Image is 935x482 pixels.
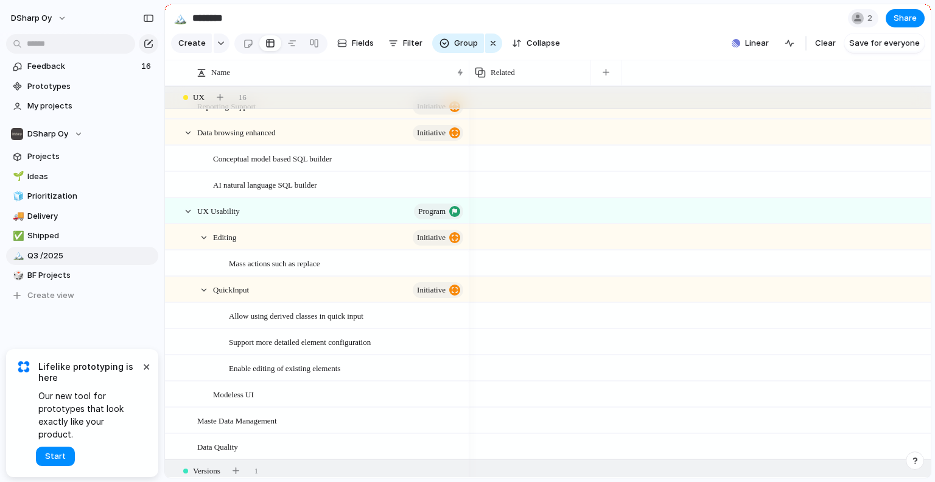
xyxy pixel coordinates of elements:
span: Shipped [27,230,154,242]
div: 🌱 [13,169,21,183]
div: 🎲 [13,269,21,283]
span: 16 [239,91,247,104]
span: Prioritization [27,190,154,202]
span: Delivery [27,210,154,222]
span: Name [211,66,230,79]
span: Related [491,66,515,79]
div: 🏔️ [173,10,187,26]
button: 🏔️ [11,250,23,262]
div: 🧊 [13,190,21,204]
span: 16 [141,60,153,73]
button: Create [171,34,212,53]
span: UX [193,91,205,104]
button: 🏔️ [170,9,190,28]
span: Group [454,37,478,49]
span: My projects [27,100,154,112]
span: DSharp Oy [27,128,68,140]
button: 🧊 [11,190,23,202]
button: initiative [413,99,463,115]
button: Start [36,447,75,466]
span: DSharp Oy [11,12,52,24]
a: My projects [6,97,158,115]
span: UX Usability [197,204,240,218]
span: Filter [403,37,422,49]
span: Conceptual model based SQL builder [213,151,332,165]
div: 🏔️ [13,249,21,263]
span: Allow using derived classes in quick input [229,308,363,322]
span: Data Quality [197,439,238,453]
span: Enable editing of existing elements [229,361,340,375]
span: Start [45,450,66,463]
span: Editing [213,230,236,244]
a: 🌱Ideas [6,168,158,186]
a: ✅Shipped [6,227,158,245]
span: Linear [745,37,769,49]
button: Filter [383,34,427,53]
span: Our new tool for prototypes that look exactly like your product. [38,389,140,441]
span: Clear [815,37,836,49]
button: Dismiss [139,359,153,374]
span: Ideas [27,171,154,183]
button: Group [432,34,484,53]
span: Projects [27,151,154,163]
a: Projects [6,147,158,166]
a: 🎲BF Projects [6,266,158,285]
button: Linear [727,34,774,52]
span: Versions [193,465,220,477]
span: initiative [417,229,446,246]
button: initiative [413,282,463,298]
button: 🎲 [11,269,23,282]
span: 1 [254,465,259,477]
span: Lifelike prototyping is here [38,361,140,383]
span: QuickInput [213,282,249,296]
span: Mass actions such as replace [229,256,320,270]
button: program [414,204,463,219]
button: Create view [6,286,158,305]
span: AI natural language SQL builder [213,177,317,191]
span: Support more detailed element configuration [229,335,371,349]
button: DSharp Oy [6,125,158,143]
button: initiative [413,230,463,246]
span: Collapse [527,37,560,49]
button: 🌱 [11,171,23,183]
span: Create [178,37,206,49]
button: 🚚 [11,210,23,222]
div: 🚚 [13,209,21,223]
span: Share [894,12,917,24]
span: initiative [417,124,446,141]
a: 🏔️Q3 /2025 [6,247,158,265]
span: Create view [27,289,74,302]
span: Data browsing enhanced [197,125,276,139]
a: Prototypes [6,77,158,96]
span: Modeless UI [213,387,254,401]
button: Share [886,9,925,27]
button: Fields [332,34,379,53]
span: initiative [417,282,446,299]
span: Feedback [27,60,138,73]
a: Feedback16 [6,57,158,76]
button: Save for everyone [844,34,925,53]
button: Clear [810,34,841,53]
span: Save for everyone [849,37,920,49]
div: ✅ [13,229,21,243]
span: BF Projects [27,269,154,282]
span: program [418,203,446,220]
button: Collapse [507,34,565,53]
span: Prototypes [27,80,154,93]
span: Maste Data Management [197,413,277,427]
button: DSharp Oy [5,9,73,28]
span: Fields [352,37,374,49]
span: Q3 /2025 [27,250,154,262]
span: 2 [867,12,876,24]
a: 🚚Delivery [6,207,158,225]
button: ✅ [11,230,23,242]
button: initiative [413,125,463,141]
a: 🧊Prioritization [6,187,158,205]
